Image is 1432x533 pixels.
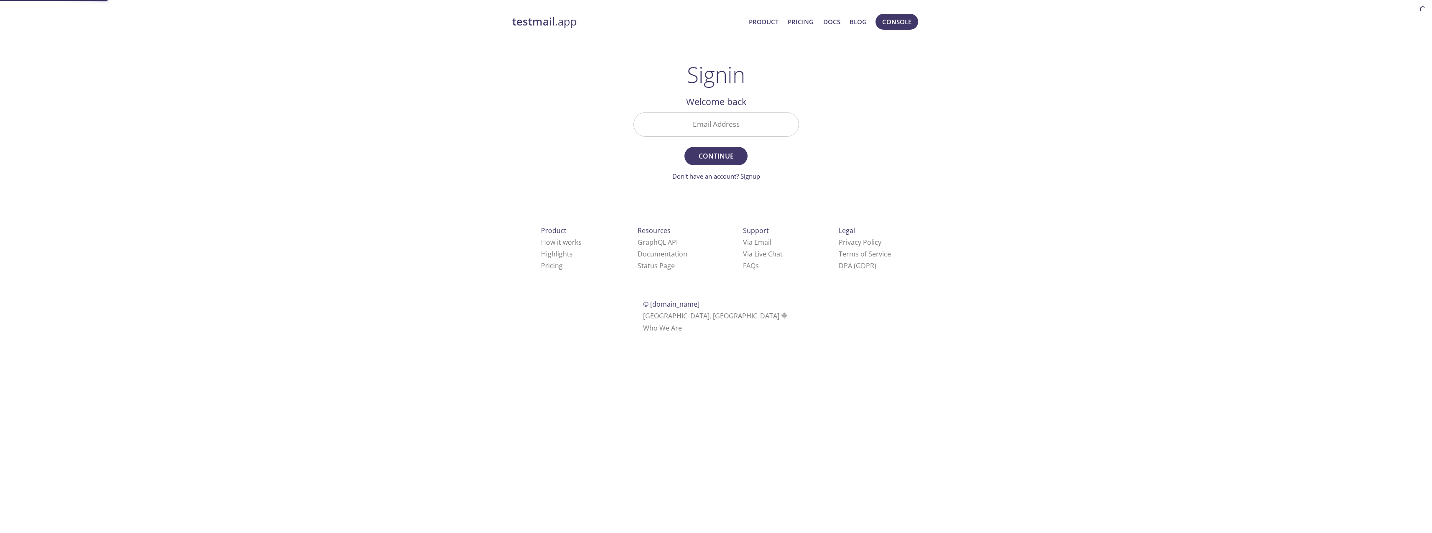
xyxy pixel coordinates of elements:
[541,249,573,259] a: Highlights
[743,226,769,235] span: Support
[749,16,779,27] a: Product
[638,226,671,235] span: Resources
[743,261,759,270] a: FAQ
[684,147,747,165] button: Continue
[839,238,881,247] a: Privacy Policy
[633,95,799,109] h2: Welcome back
[512,15,743,29] a: testmail.app
[839,226,855,235] span: Legal
[643,323,682,333] a: Who We Are
[788,16,814,27] a: Pricing
[672,172,760,180] a: Don't have an account? Signup
[541,238,582,247] a: How it works
[638,249,687,259] a: Documentation
[882,16,911,27] span: Console
[839,261,876,270] a: DPA (GDPR)
[756,261,759,270] span: s
[687,62,745,87] h1: Signin
[743,249,783,259] a: Via Live Chat
[823,16,840,27] a: Docs
[643,300,699,309] span: © [DOMAIN_NAME]
[850,16,867,27] a: Blog
[743,238,771,247] a: Via Email
[638,238,678,247] a: GraphQL API
[839,249,891,259] a: Terms of Service
[694,150,738,162] span: Continue
[512,14,555,29] strong: testmail
[876,14,918,30] button: Console
[643,311,789,320] span: [GEOGRAPHIC_DATA], [GEOGRAPHIC_DATA]
[541,261,563,270] a: Pricing
[638,261,675,270] a: Status Page
[541,226,567,235] span: Product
